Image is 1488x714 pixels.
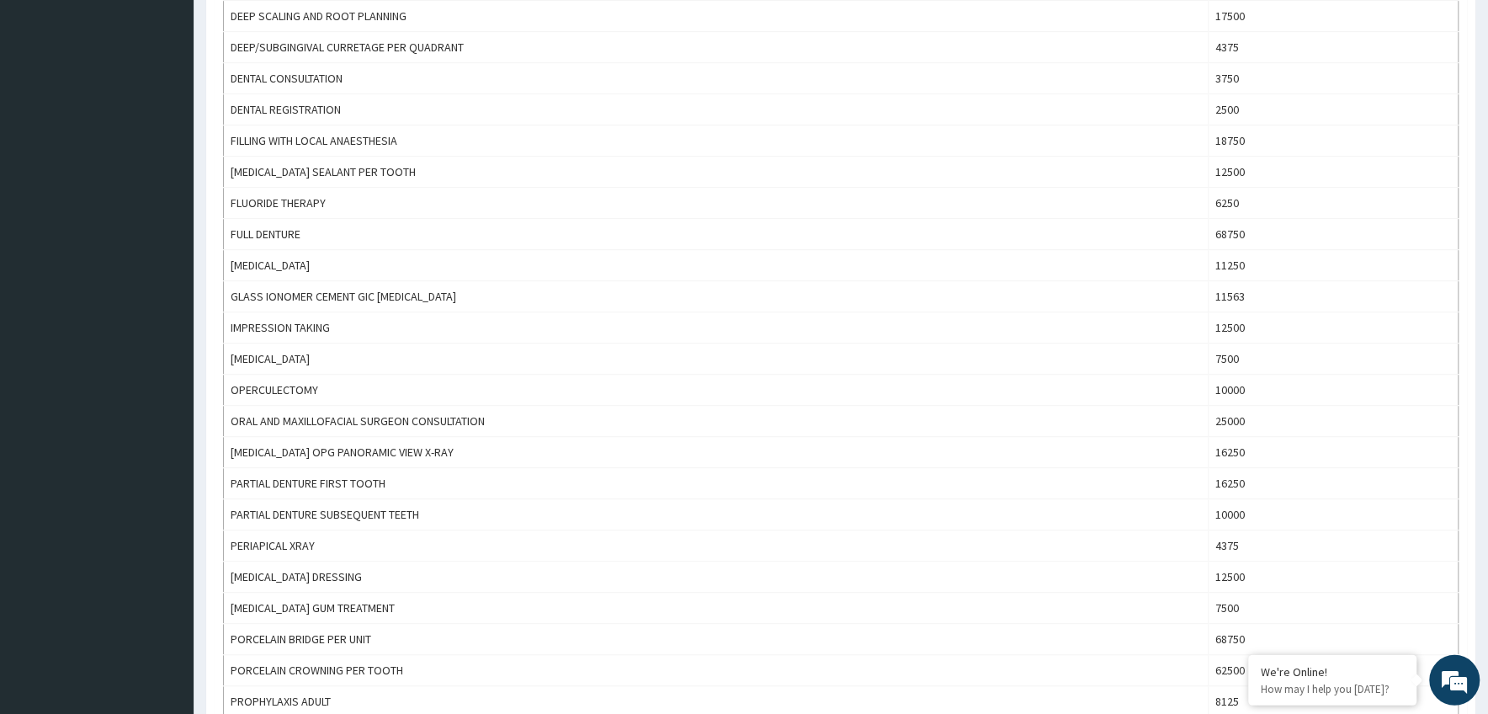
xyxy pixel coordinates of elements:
td: DEEP SCALING AND ROOT PLANNING [224,1,1209,32]
img: d_794563401_company_1708531726252_794563401 [31,84,68,126]
td: DEEP/SUBGINGIVAL CURRETAGE PER QUADRANT [224,32,1209,63]
td: PARTIAL DENTURE SUBSEQUENT TEETH [224,499,1209,530]
td: GLASS IONOMER CEMENT GIC [MEDICAL_DATA] [224,281,1209,312]
td: PERIAPICAL XRAY [224,530,1209,562]
td: [MEDICAL_DATA] SEALANT PER TOOTH [224,157,1209,188]
span: We're online! [98,212,232,382]
td: 12500 [1208,562,1458,593]
div: Chat with us now [88,94,283,116]
td: 16250 [1208,437,1458,468]
td: 7500 [1208,344,1458,375]
td: PORCELAIN BRIDGE PER UNIT [224,624,1209,655]
td: 17500 [1208,1,1458,32]
td: ORAL AND MAXILLOFACIAL SURGEON CONSULTATION [224,406,1209,437]
p: How may I help you today? [1261,682,1404,696]
td: DENTAL CONSULTATION [224,63,1209,94]
td: 10000 [1208,499,1458,530]
td: FULL DENTURE [224,219,1209,250]
td: PORCELAIN CROWNING PER TOOTH [224,655,1209,686]
div: Minimize live chat window [276,8,316,49]
td: 68750 [1208,219,1458,250]
td: 11250 [1208,250,1458,281]
td: IMPRESSION TAKING [224,312,1209,344]
td: 4375 [1208,32,1458,63]
td: [MEDICAL_DATA] [224,250,1209,281]
td: DENTAL REGISTRATION [224,94,1209,125]
td: OPERCULECTOMY [224,375,1209,406]
td: FLUORIDE THERAPY [224,188,1209,219]
td: 10000 [1208,375,1458,406]
textarea: Type your message and hit 'Enter' [8,460,321,519]
td: 12500 [1208,157,1458,188]
td: [MEDICAL_DATA] OPG PANORAMIC VIEW X-RAY [224,437,1209,468]
td: PARTIAL DENTURE FIRST TOOTH [224,468,1209,499]
td: 62500 [1208,655,1458,686]
td: 68750 [1208,624,1458,655]
td: FILLING WITH LOCAL ANAESTHESIA [224,125,1209,157]
td: 16250 [1208,468,1458,499]
td: 18750 [1208,125,1458,157]
td: 3750 [1208,63,1458,94]
td: 2500 [1208,94,1458,125]
td: 12500 [1208,312,1458,344]
td: 7500 [1208,593,1458,624]
div: We're Online! [1261,664,1404,679]
td: 25000 [1208,406,1458,437]
td: [MEDICAL_DATA] [224,344,1209,375]
td: 11563 [1208,281,1458,312]
td: 6250 [1208,188,1458,219]
td: [MEDICAL_DATA] GUM TREATMENT [224,593,1209,624]
td: 4375 [1208,530,1458,562]
td: [MEDICAL_DATA] DRESSING [224,562,1209,593]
